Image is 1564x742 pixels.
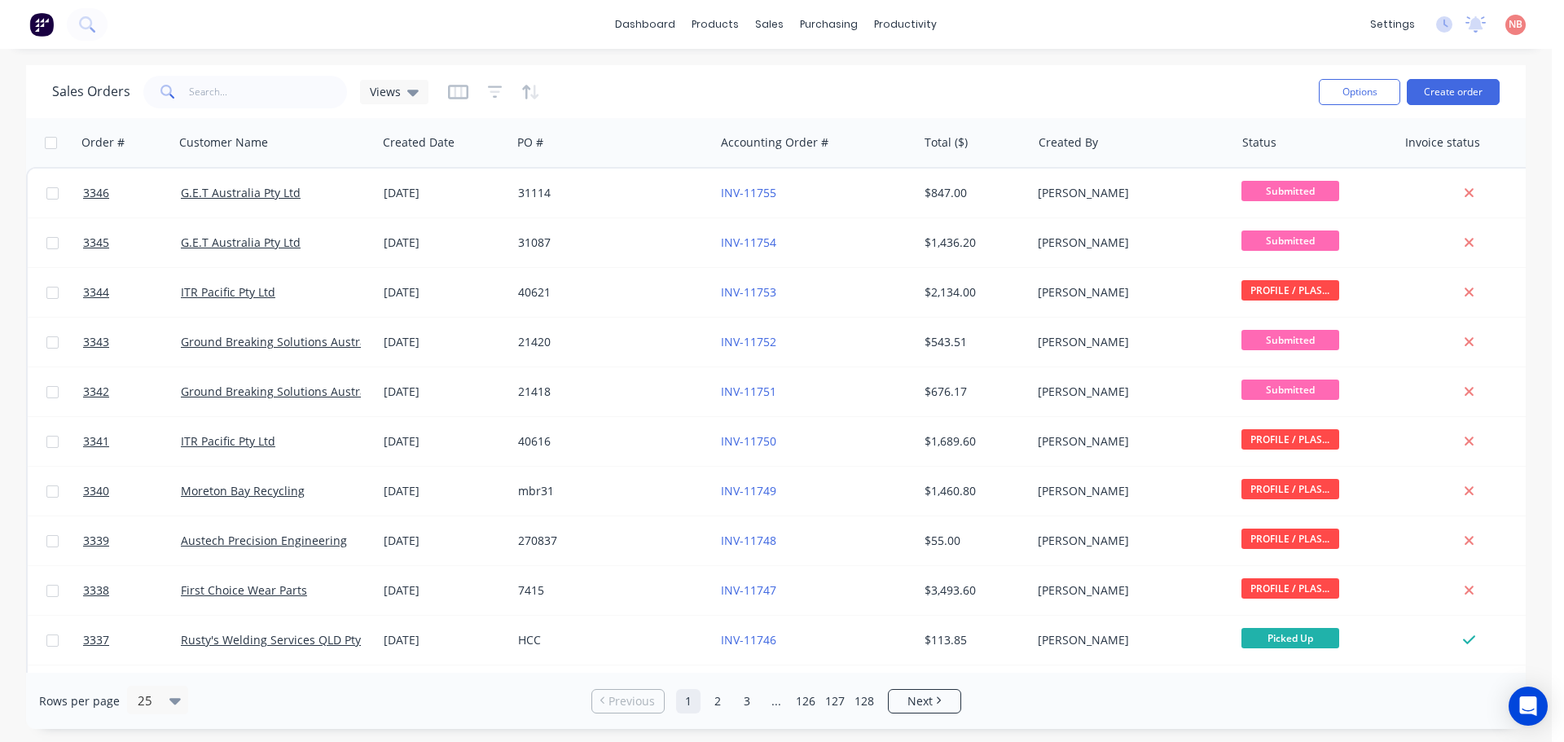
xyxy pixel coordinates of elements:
[721,334,776,349] a: INV-11752
[83,616,181,665] a: 3337
[1509,17,1522,32] span: NB
[384,632,505,648] div: [DATE]
[81,134,125,151] div: Order #
[83,433,109,450] span: 3341
[585,689,968,713] ul: Pagination
[735,689,759,713] a: Page 3
[83,235,109,251] span: 3345
[83,632,109,648] span: 3337
[1038,185,1219,201] div: [PERSON_NAME]
[1038,284,1219,301] div: [PERSON_NAME]
[721,632,776,648] a: INV-11746
[83,169,181,217] a: 3346
[83,533,109,549] span: 3339
[1241,578,1339,599] span: PROFILE / PLAS...
[683,12,747,37] div: products
[517,134,543,151] div: PO #
[1038,533,1219,549] div: [PERSON_NAME]
[925,284,1020,301] div: $2,134.00
[925,235,1020,251] div: $1,436.20
[607,12,683,37] a: dashboard
[747,12,792,37] div: sales
[83,566,181,615] a: 3338
[518,384,699,400] div: 21418
[189,76,348,108] input: Search...
[181,235,301,250] a: G.E.T Australia Pty Ltd
[721,384,776,399] a: INV-11751
[721,185,776,200] a: INV-11755
[764,689,789,713] a: Jump forward
[1509,687,1548,726] div: Open Intercom Messenger
[83,284,109,301] span: 3344
[866,12,945,37] div: productivity
[676,689,701,713] a: Page 1 is your current page
[1241,181,1339,201] span: Submitted
[1362,12,1423,37] div: settings
[181,284,275,300] a: ITR Pacific Pty Ltd
[1405,134,1480,151] div: Invoice status
[518,284,699,301] div: 40621
[518,334,699,350] div: 21420
[721,483,776,498] a: INV-11749
[181,533,347,548] a: Austech Precision Engineering
[907,693,933,709] span: Next
[925,632,1020,648] div: $113.85
[39,693,120,709] span: Rows per page
[721,533,776,548] a: INV-11748
[83,483,109,499] span: 3340
[384,334,505,350] div: [DATE]
[181,582,307,598] a: First Choice Wear Parts
[1241,529,1339,549] span: PROFILE / PLAS...
[179,134,268,151] div: Customer Name
[83,467,181,516] a: 3340
[181,384,420,399] a: Ground Breaking Solutions Australia Pty Ltd
[721,235,776,250] a: INV-11754
[384,235,505,251] div: [DATE]
[518,483,699,499] div: mbr31
[1038,235,1219,251] div: [PERSON_NAME]
[721,433,776,449] a: INV-11750
[83,268,181,317] a: 3344
[925,185,1020,201] div: $847.00
[181,483,305,498] a: Moreton Bay Recycling
[52,84,130,99] h1: Sales Orders
[181,632,381,648] a: Rusty's Welding Services QLD Pty Ltd
[518,235,699,251] div: 31087
[181,433,275,449] a: ITR Pacific Pty Ltd
[1241,479,1339,499] span: PROFILE / PLAS...
[370,83,401,100] span: Views
[181,185,301,200] a: G.E.T Australia Pty Ltd
[181,334,420,349] a: Ground Breaking Solutions Australia Pty Ltd
[1038,483,1219,499] div: [PERSON_NAME]
[925,334,1020,350] div: $543.51
[1038,334,1219,350] div: [PERSON_NAME]
[518,185,699,201] div: 31114
[1242,134,1276,151] div: Status
[29,12,54,37] img: Factory
[925,582,1020,599] div: $3,493.60
[83,334,109,350] span: 3343
[1241,280,1339,301] span: PROFILE / PLAS...
[83,185,109,201] span: 3346
[1241,429,1339,450] span: PROFILE / PLAS...
[721,284,776,300] a: INV-11753
[1241,380,1339,400] span: Submitted
[1038,632,1219,648] div: [PERSON_NAME]
[852,689,876,713] a: Page 128
[518,582,699,599] div: 7415
[705,689,730,713] a: Page 2
[518,433,699,450] div: 40616
[518,533,699,549] div: 270837
[889,693,960,709] a: Next page
[83,582,109,599] span: 3338
[793,689,818,713] a: Page 126
[384,185,505,201] div: [DATE]
[384,284,505,301] div: [DATE]
[83,318,181,367] a: 3343
[823,689,847,713] a: Page 127
[83,367,181,416] a: 3342
[792,12,866,37] div: purchasing
[383,134,455,151] div: Created Date
[1319,79,1400,105] button: Options
[384,582,505,599] div: [DATE]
